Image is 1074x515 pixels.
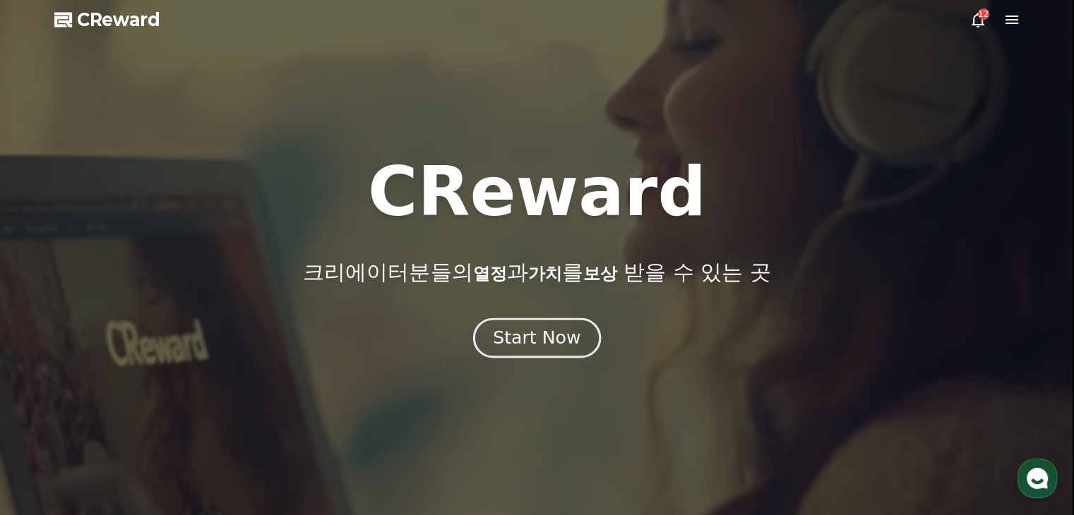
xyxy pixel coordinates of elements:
span: 보상 [583,264,616,284]
h1: CReward [368,158,706,226]
a: 12 [969,11,986,28]
a: CReward [54,8,160,31]
span: 가치 [527,264,561,284]
a: 설정 [182,398,271,433]
div: 12 [978,8,989,20]
p: 크리에이터분들의 과 를 받을 수 있는 곳 [303,260,770,285]
span: 설정 [218,419,235,430]
a: 대화 [93,398,182,433]
a: 홈 [4,398,93,433]
a: Start Now [476,333,598,346]
div: Start Now [493,326,580,350]
span: 홈 [44,419,53,430]
span: 열정 [472,264,506,284]
span: CReward [77,8,160,31]
button: Start Now [473,318,601,358]
span: 대화 [129,420,146,431]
